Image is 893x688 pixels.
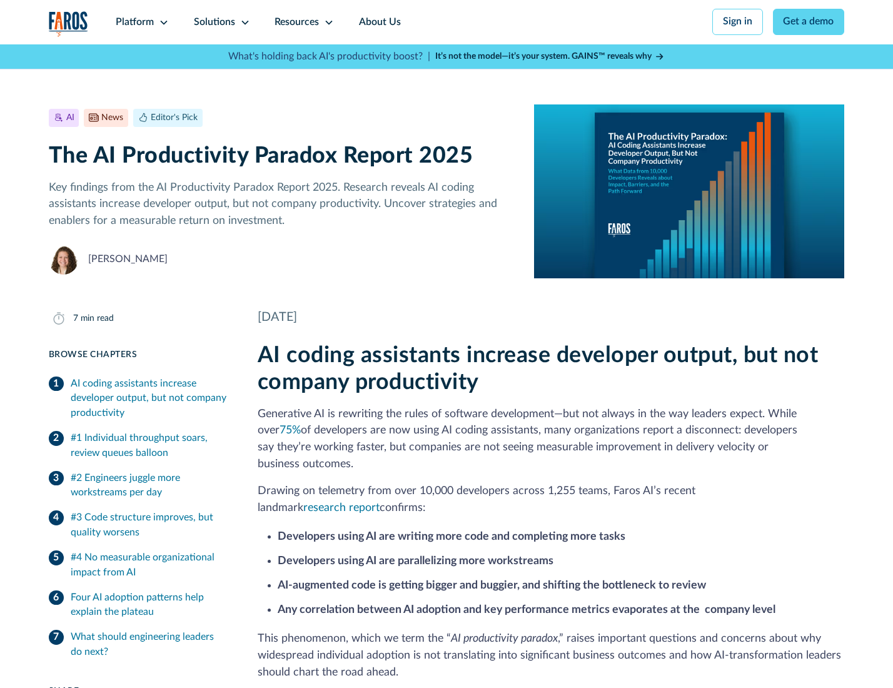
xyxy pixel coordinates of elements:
[49,545,228,585] a: #4 No measurable organizational impact from AI
[49,11,89,37] a: home
[71,550,228,580] div: #4 No measurable organizational impact from AI
[534,104,844,278] img: A report cover on a blue background. The cover reads:The AI Productivity Paradox: AI Coding Assis...
[258,483,845,517] p: Drawing on telemetry from over 10,000 developers across 1,255 teams, Faros AI’s recent landmark c...
[451,633,558,644] em: AI productivity paradox
[101,111,123,124] div: News
[49,426,228,466] a: #1 Individual throughput soars, review queues balloon
[71,630,228,660] div: What should engineering leaders do next?
[49,372,228,426] a: AI coding assistants increase developer output, but not company productivity
[712,9,763,35] a: Sign in
[773,9,845,35] a: Get a demo
[49,348,228,362] div: Browse Chapters
[278,580,706,590] strong: AI-augmented code is getting bigger and buggier, and shifting the bottleneck to review
[71,471,228,501] div: #2 Engineers juggle more workstreams per day
[278,555,553,566] strong: Developers using AI are parallelizing more workstreams
[49,625,228,665] a: What should engineering leaders do next?
[435,52,652,61] strong: It’s not the model—it’s your system. GAINS™ reveals why
[49,466,228,506] a: #2 Engineers juggle more workstreams per day
[258,406,845,473] p: Generative AI is rewriting the rules of software development—but not always in the way leaders ex...
[278,604,775,615] strong: Any correlation between AI adoption and key performance metrics evaporates at the company level
[71,377,228,422] div: AI coding assistants increase developer output, but not company productivity
[49,245,79,275] img: Neely Dunlap
[49,180,515,230] p: Key findings from the AI Productivity Paradox Report 2025. Research reveals AI coding assistants ...
[66,111,74,124] div: AI
[73,312,78,325] div: 7
[258,630,845,680] p: This phenomenon, which we term the “ ,” raises important questions and concerns about why widespr...
[49,505,228,545] a: #3 Code structure improves, but quality worsens
[435,50,665,63] a: It’s not the model—it’s your system. GAINS™ reveals why
[258,342,845,396] h2: AI coding assistants increase developer output, but not company productivity
[228,49,430,64] p: What's holding back AI's productivity boost? |
[49,585,228,625] a: Four AI adoption patterns help explain the plateau
[151,111,198,124] div: Editor's Pick
[88,252,168,267] div: [PERSON_NAME]
[71,510,228,540] div: #3 Code structure improves, but quality worsens
[275,15,319,30] div: Resources
[194,15,235,30] div: Solutions
[116,15,154,30] div: Platform
[303,502,380,513] a: research report
[71,431,228,461] div: #1 Individual throughput soars, review queues balloon
[258,308,845,327] div: [DATE]
[81,312,114,325] div: min read
[278,531,625,542] strong: Developers using AI are writing more code and completing more tasks
[280,425,301,435] a: 75%
[49,11,89,37] img: Logo of the analytics and reporting company Faros.
[49,143,515,169] h1: The AI Productivity Paradox Report 2025
[71,590,228,620] div: Four AI adoption patterns help explain the plateau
